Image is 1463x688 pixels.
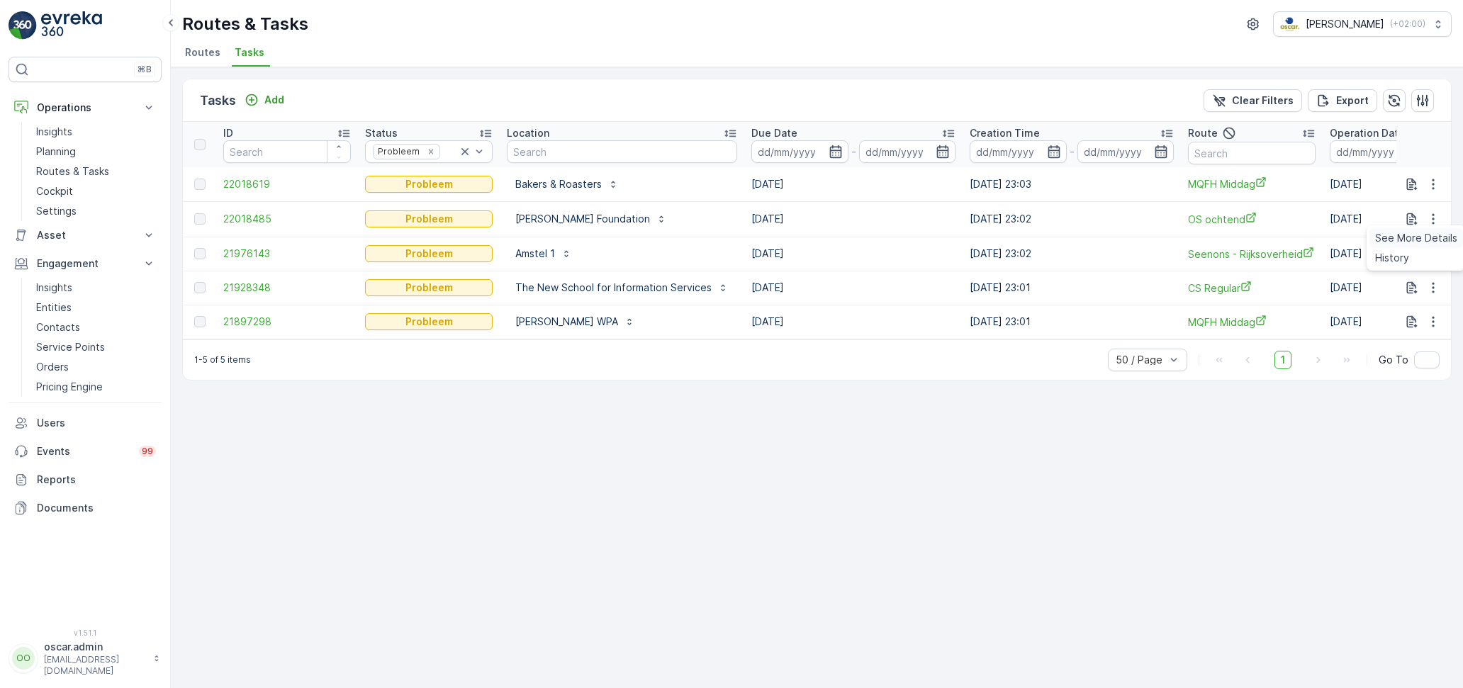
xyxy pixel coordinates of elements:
[1369,228,1463,248] a: See More Details
[374,145,422,158] div: Probleem
[744,201,963,237] td: [DATE]
[365,245,493,262] button: Probleem
[515,315,618,329] p: [PERSON_NAME] WPA
[12,647,35,670] div: OO
[36,204,77,218] p: Settings
[37,228,133,242] p: Asset
[423,146,439,157] div: Remove Probleem
[239,91,290,108] button: Add
[365,279,493,296] button: Probleem
[30,142,162,162] a: Planning
[1204,89,1302,112] button: Clear Filters
[744,305,963,339] td: [DATE]
[1308,89,1377,112] button: Export
[36,340,105,354] p: Service Points
[30,357,162,377] a: Orders
[9,221,162,249] button: Asset
[36,320,80,334] p: Contacts
[1330,126,1405,140] p: Operation Date
[30,298,162,317] a: Entities
[194,248,206,259] div: Toggle Row Selected
[36,360,69,374] p: Orders
[9,11,37,40] img: logo
[1306,17,1384,31] p: [PERSON_NAME]
[851,143,856,160] p: -
[41,11,102,40] img: logo_light-DOdMpM7g.png
[138,64,152,75] p: ⌘B
[405,212,453,226] p: Probleem
[194,282,206,293] div: Toggle Row Selected
[859,140,956,163] input: dd/mm/yyyy
[36,125,72,139] p: Insights
[963,167,1181,201] td: [DATE] 23:03
[36,300,72,315] p: Entities
[507,242,581,265] button: Amstel 1
[30,337,162,357] a: Service Points
[9,249,162,278] button: Engagement
[200,91,236,111] p: Tasks
[223,315,351,329] a: 21897298
[1279,16,1300,32] img: basis-logo_rgb2x.png
[365,313,493,330] button: Probleem
[1188,212,1316,227] a: OS ochtend
[963,271,1181,305] td: [DATE] 23:01
[405,281,453,295] p: Probleem
[194,179,206,190] div: Toggle Row Selected
[30,317,162,337] a: Contacts
[365,126,398,140] p: Status
[507,173,627,196] button: Bakers & Roasters
[405,177,453,191] p: Probleem
[751,126,797,140] p: Due Date
[1188,247,1316,261] span: Seenons - Rijksoverheid
[1390,18,1425,30] p: ( +02:00 )
[744,237,963,271] td: [DATE]
[1336,94,1369,108] p: Export
[1188,176,1316,191] a: MQFH Middag
[515,177,602,191] p: Bakers & Roasters
[405,247,453,261] p: Probleem
[36,145,76,159] p: Planning
[751,140,848,163] input: dd/mm/yyyy
[9,628,162,637] span: v 1.51.1
[36,164,109,179] p: Routes & Tasks
[37,416,156,430] p: Users
[223,247,351,261] span: 21976143
[264,93,284,107] p: Add
[9,94,162,122] button: Operations
[36,184,73,198] p: Cockpit
[1232,94,1294,108] p: Clear Filters
[182,13,308,35] p: Routes & Tasks
[36,380,103,394] p: Pricing Engine
[223,281,351,295] span: 21928348
[44,640,146,654] p: oscar.admin
[194,316,206,327] div: Toggle Row Selected
[223,212,351,226] span: 22018485
[30,201,162,221] a: Settings
[1188,142,1316,164] input: Search
[30,122,162,142] a: Insights
[194,354,251,366] p: 1-5 of 5 items
[1379,353,1408,367] span: Go To
[194,213,206,225] div: Toggle Row Selected
[223,126,233,140] p: ID
[744,271,963,305] td: [DATE]
[405,315,453,329] p: Probleem
[515,247,555,261] p: Amstel 1
[9,437,162,466] a: Events99
[37,473,156,487] p: Reports
[970,140,1067,163] input: dd/mm/yyyy
[30,278,162,298] a: Insights
[365,176,493,193] button: Probleem
[1273,11,1452,37] button: [PERSON_NAME](+02:00)
[963,305,1181,339] td: [DATE] 23:01
[9,640,162,677] button: OOoscar.admin[EMAIL_ADDRESS][DOMAIN_NAME]
[1188,126,1218,140] p: Route
[970,126,1040,140] p: Creation Time
[30,181,162,201] a: Cockpit
[37,501,156,515] p: Documents
[30,377,162,397] a: Pricing Engine
[1188,281,1316,295] span: CS Regular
